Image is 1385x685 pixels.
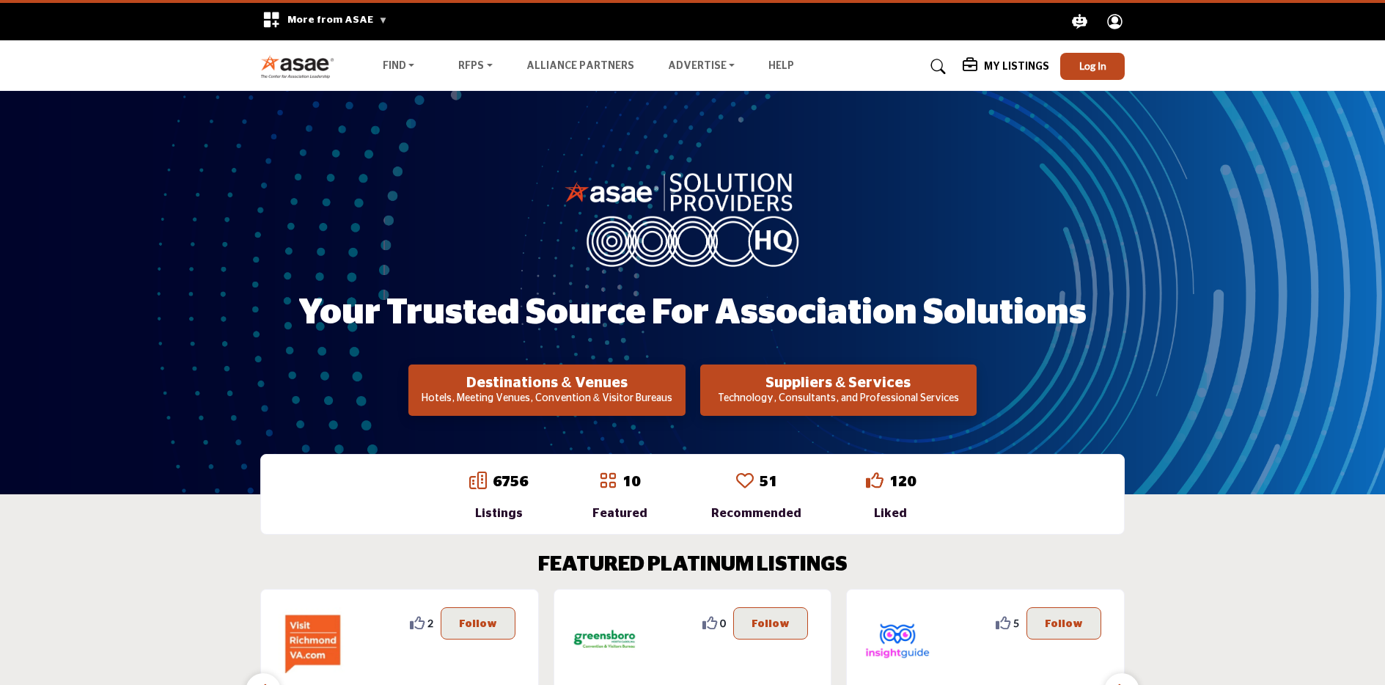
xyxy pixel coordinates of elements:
span: Log In [1079,59,1106,72]
span: 0 [720,615,726,631]
p: Follow [752,615,790,631]
span: More from ASAE [287,15,388,25]
a: 10 [622,475,640,489]
button: Log In [1060,53,1125,80]
h2: Destinations & Venues [413,374,680,392]
p: Hotels, Meeting Venues, Convention & Visitor Bureaus [413,392,680,406]
img: Richmond Region Tourism [279,607,345,673]
button: Follow [441,607,515,640]
a: Advertise [658,56,746,77]
button: Suppliers & Services Technology, Consultants, and Professional Services [700,365,977,416]
a: Alliance Partners [526,61,634,71]
h2: FEATURED PLATINUM LISTINGS [538,553,848,578]
div: Listings [469,505,528,522]
img: image [565,169,821,266]
p: Follow [459,615,497,631]
img: Insight Guide LLC [864,607,930,673]
a: Find [372,56,425,77]
a: Search [916,55,955,78]
div: Liked [866,505,916,522]
a: 51 [760,475,777,489]
a: RFPs [448,56,503,77]
span: 5 [1013,615,1019,631]
img: Site Logo [260,54,342,78]
a: Help [768,61,794,71]
h2: Suppliers & Services [705,374,972,392]
a: Go to Featured [599,472,617,492]
p: Follow [1045,615,1083,631]
div: Featured [592,505,647,522]
a: 120 [889,475,916,489]
button: Follow [1026,607,1101,640]
div: More from ASAE [253,3,397,40]
a: 6756 [493,475,528,489]
div: Recommended [711,505,801,522]
button: Destinations & Venues Hotels, Meeting Venues, Convention & Visitor Bureaus [408,365,685,416]
h1: Your Trusted Source for Association Solutions [298,290,1087,336]
button: Follow [733,607,808,640]
a: Go to Recommended [736,472,754,492]
span: 2 [427,615,433,631]
i: Go to Liked [866,472,883,489]
img: Greensboro Area CVB [572,607,638,673]
h5: My Listings [984,60,1049,73]
div: My Listings [963,58,1049,76]
p: Technology, Consultants, and Professional Services [705,392,972,406]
